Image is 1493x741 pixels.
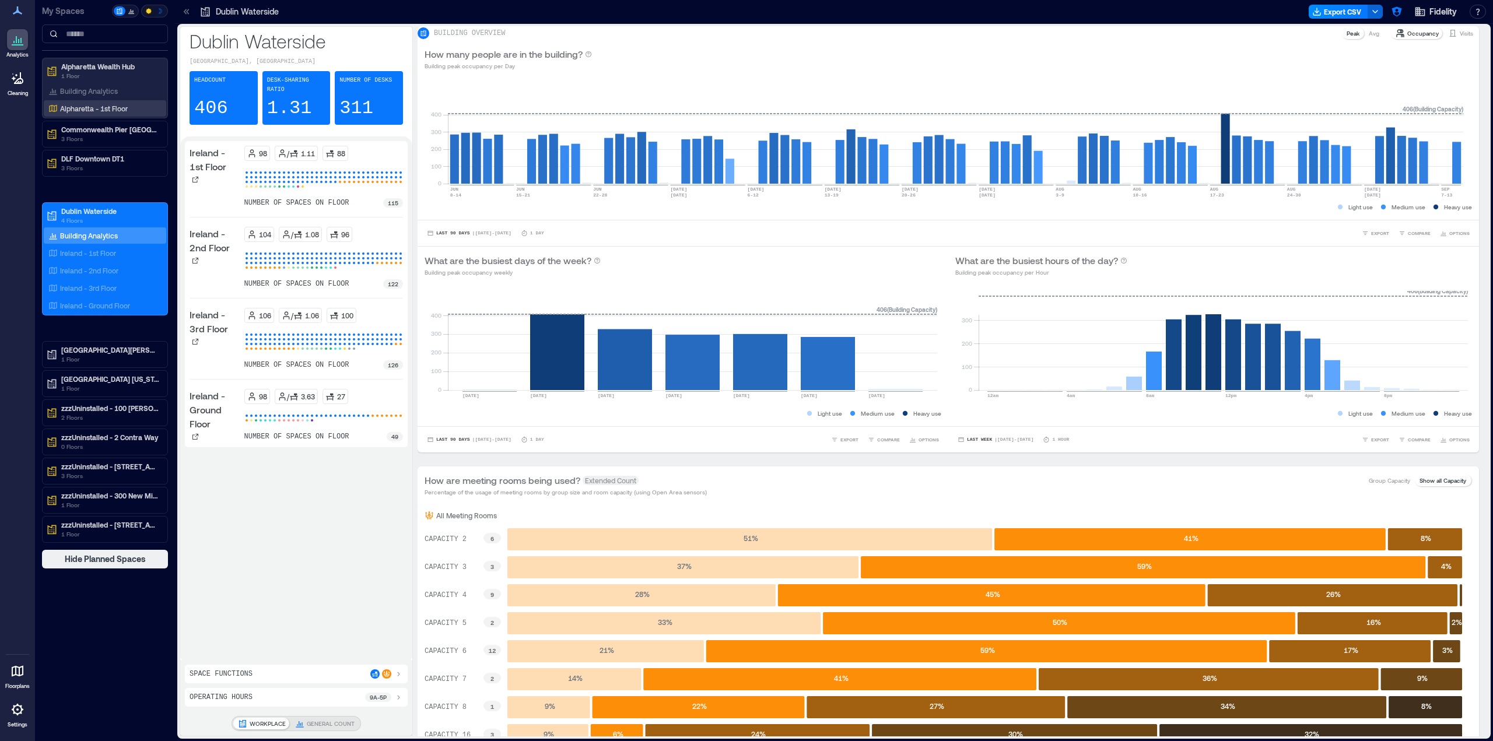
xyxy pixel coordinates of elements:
[61,134,159,143] p: 3 Floors
[425,47,583,61] p: How many people are in the building?
[1305,393,1313,398] text: 4pm
[598,393,615,398] text: [DATE]
[962,340,972,347] tspan: 200
[1369,476,1410,485] p: Group Capacity
[190,308,240,336] p: Ireland - 3rd Floor
[388,198,398,208] p: 115
[1348,202,1373,212] p: Light use
[190,389,240,431] p: Ireland - Ground Floor
[287,149,289,158] p: /
[339,76,392,85] p: Number of Desks
[987,393,998,398] text: 12am
[1210,192,1224,198] text: 17-23
[516,187,525,192] text: JUN
[1369,29,1379,38] p: Avg
[1305,730,1319,738] text: 32 %
[267,97,312,120] p: 1.31
[969,386,972,393] tspan: 0
[1408,436,1431,443] span: COMPARE
[61,471,159,480] p: 3 Floors
[1392,409,1425,418] p: Medium use
[388,279,398,289] p: 122
[1444,409,1472,418] p: Heavy use
[962,317,972,324] tspan: 300
[60,231,118,240] p: Building Analytics
[60,283,117,293] p: Ireland - 3rd Floor
[840,436,858,443] span: EXPORT
[986,590,1000,598] text: 45 %
[60,266,118,275] p: Ireland - 2nd Floor
[1442,646,1453,654] text: 3 %
[341,230,349,239] p: 96
[431,312,441,319] tspan: 400
[955,434,1036,445] button: Last Week |[DATE]-[DATE]
[244,198,349,208] p: number of spaces on floor
[61,216,159,225] p: 4 Floors
[259,149,267,158] p: 98
[60,86,118,96] p: Building Analytics
[61,433,159,442] p: zzzUninstalled - 2 Contra Way
[1420,476,1466,485] p: Show all Capacity
[748,192,759,198] text: 6-12
[877,436,900,443] span: COMPARE
[544,730,554,738] text: 9 %
[545,702,555,710] text: 9 %
[1056,192,1064,198] text: 3-9
[61,62,159,71] p: Alpharetta Wealth Hub
[194,76,226,85] p: Headcount
[1441,562,1452,570] text: 4 %
[1460,29,1473,38] p: Visits
[244,279,349,289] p: number of spaces on floor
[818,409,842,418] p: Light use
[1225,393,1236,398] text: 12pm
[600,646,614,654] text: 21 %
[61,442,159,451] p: 0 Floors
[516,192,530,198] text: 15-21
[613,730,623,738] text: 6 %
[658,618,672,626] text: 33 %
[425,619,467,627] text: CAPACITY 5
[1056,187,1064,192] text: AUG
[61,374,159,384] p: [GEOGRAPHIC_DATA] [US_STATE]
[250,719,286,728] p: WORKPLACE
[1449,230,1470,237] span: OPTIONS
[61,500,159,510] p: 1 Floor
[868,393,885,398] text: [DATE]
[1366,618,1381,626] text: 16 %
[962,363,972,370] tspan: 100
[431,111,441,118] tspan: 400
[980,646,995,654] text: 59 %
[1184,534,1198,542] text: 41 %
[825,192,839,198] text: 13-19
[339,97,373,120] p: 311
[5,683,30,690] p: Floorplans
[425,268,601,277] p: Building peak occupancy weekly
[1449,436,1470,443] span: OPTIONS
[431,163,441,170] tspan: 100
[593,192,607,198] text: 22-28
[1417,674,1428,682] text: 9 %
[370,693,387,702] p: 9a - 5p
[1348,409,1373,418] p: Light use
[913,409,941,418] p: Heavy use
[61,154,159,163] p: DLF Downtown DT1
[907,434,941,445] button: OPTIONS
[425,434,514,445] button: Last 90 Days |[DATE]-[DATE]
[425,473,580,487] p: How are meeting rooms being used?
[1133,187,1142,192] text: AUG
[307,719,355,728] p: GENERAL COUNT
[61,384,159,393] p: 1 Floor
[425,675,467,683] text: CAPACITY 7
[1396,434,1433,445] button: COMPARE
[2,657,33,693] a: Floorplans
[1411,2,1460,21] button: Fidelity
[1359,434,1392,445] button: EXPORT
[450,192,461,198] text: 8-14
[8,90,28,97] p: Cleaning
[305,230,319,239] p: 1.08
[434,29,505,38] p: BUILDING OVERVIEW
[1421,702,1432,710] text: 8 %
[436,511,497,520] p: All Meeting Rooms
[61,413,159,422] p: 2 Floors
[1438,227,1472,239] button: OPTIONS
